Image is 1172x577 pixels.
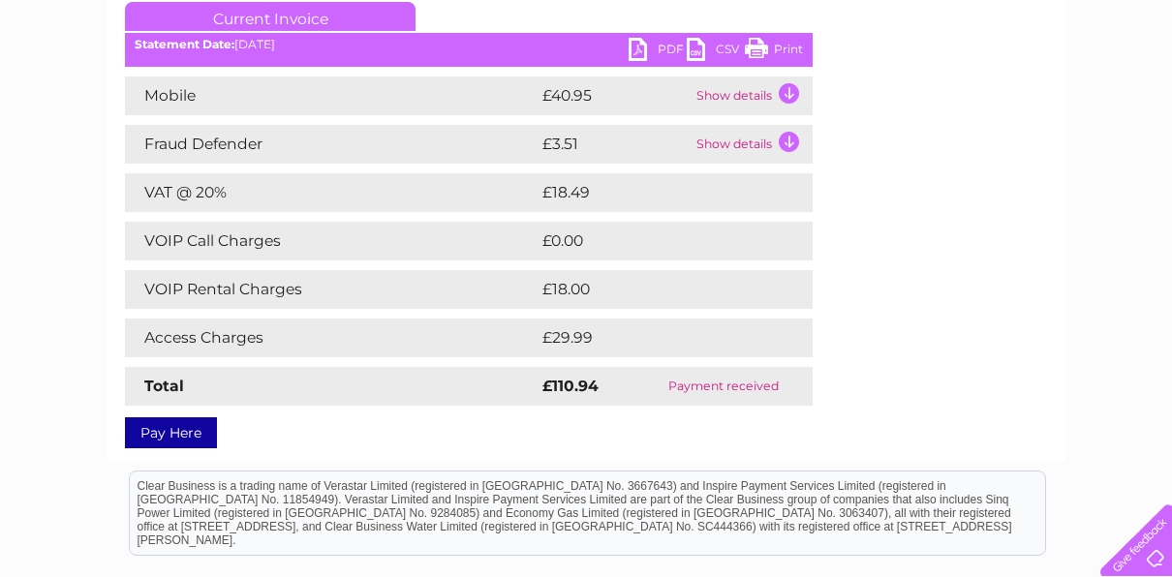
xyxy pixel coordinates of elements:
a: Contact [1043,82,1091,97]
a: 0333 014 3131 [807,10,941,34]
a: Telecoms [934,82,992,97]
strong: Total [144,377,184,395]
td: £40.95 [538,76,692,115]
a: PDF [629,38,687,66]
td: £18.49 [538,173,773,212]
td: £3.51 [538,125,692,164]
td: Show details [692,125,813,164]
strong: £110.94 [542,377,599,395]
td: £0.00 [538,222,768,260]
div: [DATE] [125,38,813,51]
img: logo.png [41,50,139,109]
td: £18.00 [538,270,773,309]
div: Clear Business is a trading name of Verastar Limited (registered in [GEOGRAPHIC_DATA] No. 3667643... [130,11,1045,94]
td: Fraud Defender [125,125,538,164]
td: VAT @ 20% [125,173,538,212]
td: VOIP Call Charges [125,222,538,260]
td: Mobile [125,76,538,115]
td: Access Charges [125,319,538,357]
a: Log out [1108,82,1154,97]
a: Current Invoice [125,2,416,31]
td: Payment received [635,367,813,406]
b: Statement Date: [135,37,234,51]
a: CSV [687,38,745,66]
a: Energy [879,82,922,97]
td: £29.99 [538,319,775,357]
a: Print [745,38,803,66]
td: Show details [692,76,813,115]
td: VOIP Rental Charges [125,270,538,309]
a: Blog [1003,82,1032,97]
a: Water [831,82,868,97]
a: Pay Here [125,417,217,448]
